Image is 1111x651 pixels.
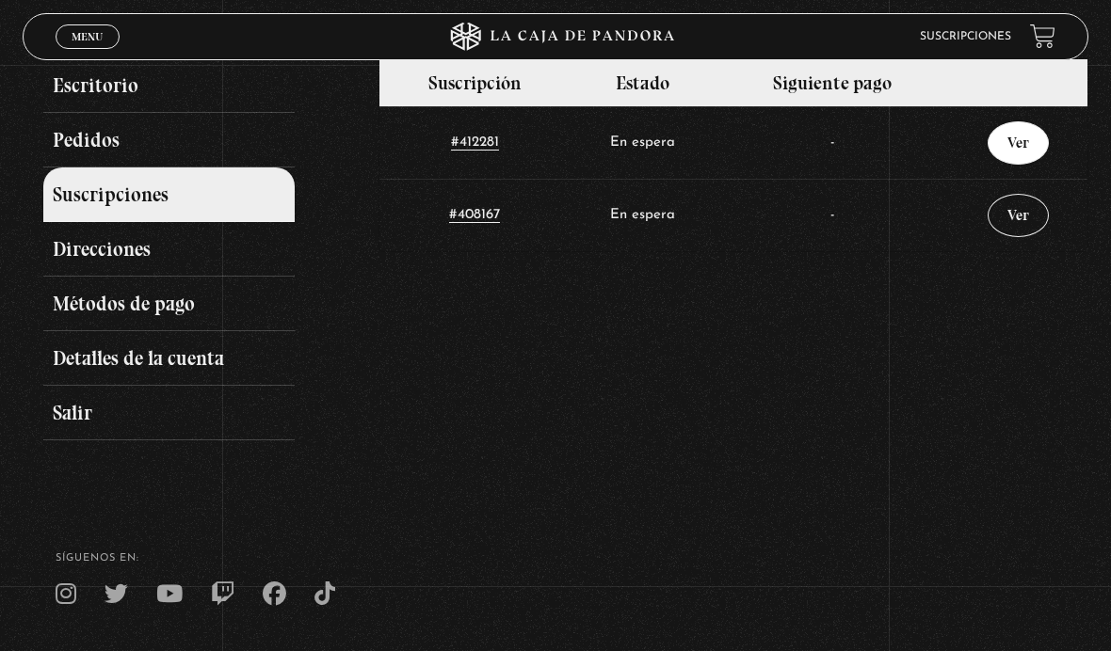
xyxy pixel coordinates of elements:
[773,71,892,94] span: Siguiente pago
[43,58,357,440] nav: Páginas de cuenta
[43,386,294,440] a: Salir
[451,135,499,151] a: #412281
[920,31,1011,42] a: Suscripciones
[43,58,294,113] a: Escritorio
[716,106,949,179] td: -
[66,47,110,60] span: Cerrar
[43,113,294,167] a: Pedidos
[571,179,716,251] td: En espera
[56,553,1055,564] h4: SÍguenos en:
[988,194,1049,237] a: Ver
[43,167,294,222] a: Suscripciones
[72,31,103,42] span: Menu
[43,222,294,277] a: Direcciones
[449,208,500,223] a: #408167
[43,331,294,386] a: Detalles de la cuenta
[571,106,716,179] td: En espera
[43,277,294,331] a: Métodos de pago
[988,121,1049,165] a: Ver
[616,71,669,94] span: Estado
[428,71,522,94] span: Suscripción
[1030,24,1055,49] a: View your shopping cart
[716,179,949,251] td: -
